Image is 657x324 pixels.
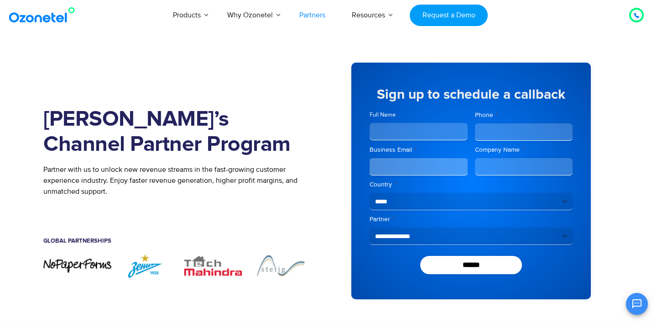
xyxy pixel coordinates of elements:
[179,253,247,278] div: 3 of 7
[370,180,573,189] label: Country
[370,215,573,224] label: Partner
[111,253,179,278] img: ZENIT
[475,145,573,154] label: Company Name
[43,258,111,274] div: 1 of 7
[43,253,315,278] div: Image Carousel
[475,111,573,120] label: Phone
[111,253,179,278] div: 2 of 7
[247,253,315,278] div: 4 of 7
[370,145,468,154] label: Business Email
[370,88,573,101] h5: Sign up to schedule a callback
[43,107,315,157] h1: [PERSON_NAME]’s Channel Partner Program
[626,293,648,315] button: Open chat
[43,164,315,197] p: Partner with us to unlock new revenue streams in the fast-growing customer experience industry. E...
[179,253,247,278] img: TechMahindra
[410,5,488,26] a: Request a Demo
[43,258,111,274] img: nopaperforms
[370,111,468,119] label: Full Name
[247,253,315,278] img: Stetig
[43,238,315,244] h5: Global Partnerships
